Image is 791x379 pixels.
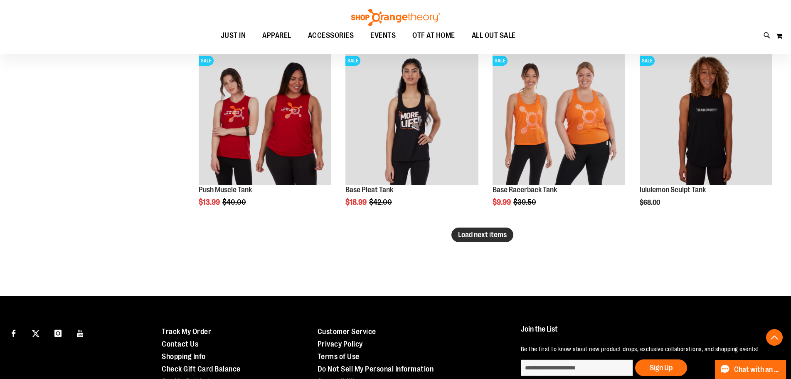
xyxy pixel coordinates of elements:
[513,198,537,206] span: $39.50
[345,198,368,206] span: $18.99
[350,9,441,26] img: Shop Orangetheory
[493,52,625,186] a: Product image for Base Racerback TankSALE
[262,26,291,45] span: APPAREL
[493,186,557,194] a: Base Racerback Tank
[734,366,781,374] span: Chat with an Expert
[635,359,687,376] button: Sign Up
[318,340,363,348] a: Privacy Policy
[766,329,783,346] button: Back To Top
[199,198,221,206] span: $13.99
[521,325,772,341] h4: Join the List
[521,345,772,353] p: Be the first to know about new product drops, exclusive collaborations, and shopping events!
[488,47,629,228] div: product
[162,365,241,373] a: Check Gift Card Balance
[162,352,206,361] a: Shopping Info
[162,340,198,348] a: Contact Us
[318,352,360,361] a: Terms of Use
[345,52,478,186] a: Product image for Base Pleat TankSALE
[199,186,252,194] a: Push Muscle Tank
[493,56,508,66] span: SALE
[472,26,516,45] span: ALL OUT SALE
[345,186,393,194] a: Base Pleat Tank
[636,47,776,228] div: product
[221,26,246,45] span: JUST IN
[345,56,360,66] span: SALE
[458,230,507,239] span: Load next items
[162,327,211,336] a: Track My Order
[199,52,331,186] a: Product image for Push Muscle TankSALE
[640,199,661,206] span: $68.00
[640,52,772,184] img: Product image for lululemon Sculpt Tank
[715,360,786,379] button: Chat with an Expert
[73,325,88,340] a: Visit our Youtube page
[318,327,376,336] a: Customer Service
[640,56,655,66] span: SALE
[493,52,625,184] img: Product image for Base Racerback Tank
[640,186,706,194] a: lululemon Sculpt Tank
[493,198,512,206] span: $9.99
[199,56,214,66] span: SALE
[451,228,513,242] button: Load next items
[370,26,396,45] span: EVENTS
[318,365,434,373] a: Do Not Sell My Personal Information
[412,26,455,45] span: OTF AT HOME
[369,198,393,206] span: $42.00
[521,359,633,376] input: enter email
[650,364,673,372] span: Sign Up
[222,198,247,206] span: $40.00
[199,52,331,184] img: Product image for Push Muscle Tank
[195,47,335,228] div: product
[345,52,478,184] img: Product image for Base Pleat Tank
[29,325,43,340] a: Visit our X page
[640,52,772,186] a: Product image for lululemon Sculpt TankSALE
[51,325,65,340] a: Visit our Instagram page
[6,325,21,340] a: Visit our Facebook page
[308,26,354,45] span: ACCESSORIES
[32,330,39,337] img: Twitter
[341,47,482,228] div: product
